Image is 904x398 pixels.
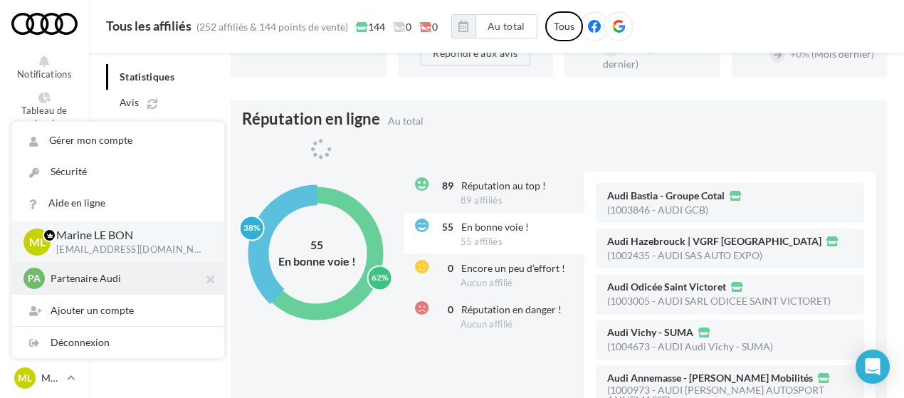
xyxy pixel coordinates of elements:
span: Encore un peu d’effort ! [461,262,565,274]
div: Tous [545,11,583,41]
div: (1002435 - AUDI SAS AUTO EXPO) [607,251,762,261]
p: Marine LE BON [41,371,61,385]
button: Répondre aux avis [421,41,531,66]
div: (252 affiliés & 144 points de vente) [196,20,348,34]
a: Gérer mon compte [12,125,224,156]
a: Tableau de bord [11,89,78,132]
div: Open Intercom Messenger [856,350,890,384]
a: ML Marine LE BON [11,365,78,392]
span: Au total [388,115,424,127]
text: 62% [372,272,389,283]
p: [EMAIL_ADDRESS][DOMAIN_NAME] [56,243,201,256]
span: Audi Bastia - Groupe Cotal [607,191,725,201]
span: 55 affiliés [461,236,503,247]
span: Tableau de bord [21,105,67,130]
div: 0 [436,261,453,276]
span: ML [29,234,46,250]
span: + [790,48,796,60]
p: Marine LE BON [56,227,201,243]
span: Avis [120,95,139,110]
div: (1004673 - AUDI Audi Vichy - SUMA) [607,342,773,352]
span: Aucun affilié [461,277,513,288]
span: 89 affiliés [461,194,503,206]
button: Au total [451,14,537,38]
span: (Mois dernier) [811,48,874,60]
div: 89 [436,179,453,193]
span: 0 [393,20,411,34]
div: Tous les affiliés [106,19,191,32]
span: Réputation en ligne [242,111,380,127]
span: Audi Annemasse - [PERSON_NAME] Mobilités [607,373,813,383]
text: 38% [243,222,261,233]
a: Aide en ligne [12,187,224,219]
span: Aucun affilié [461,318,513,330]
div: Déconnexion [12,327,224,358]
span: ML [18,371,32,385]
span: Audi Odicée Saint Victoret [607,282,726,292]
div: 0 [436,303,453,317]
span: Réputation au top ! [461,179,546,192]
div: (1003005 - AUDI SARL ODICEE SAINT VICTORET) [607,296,831,306]
span: Audi Vichy - SUMA [607,328,693,337]
span: Réputation en danger ! [461,303,562,315]
span: PA [28,271,41,286]
span: 0% [790,48,809,60]
button: Notifications [11,53,78,83]
button: Au total [475,14,537,38]
span: Audi Hazebrouck | VGRF [GEOGRAPHIC_DATA] [607,236,821,246]
a: Sécurité [12,156,224,187]
p: Partenaire Audi [51,271,207,286]
span: Notifications [17,68,72,80]
span: En bonne voie ! [461,221,529,233]
div: 55 [274,237,359,253]
div: Ajouter un compte [12,295,224,326]
span: 144 [356,20,385,34]
div: 55 [436,220,453,234]
div: En bonne voie ! [274,253,359,270]
span: 0 [419,20,438,34]
div: (1003846 - AUDI GCB) [607,205,708,215]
